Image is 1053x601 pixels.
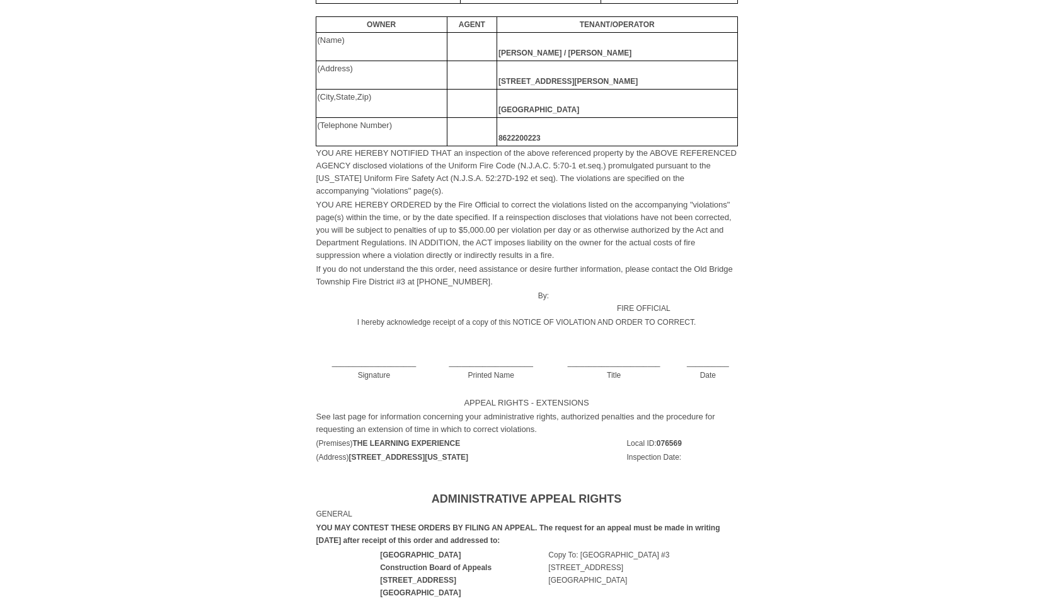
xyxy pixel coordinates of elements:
[678,343,737,382] td: __________ Date
[657,439,682,448] b: 076569
[316,507,738,521] td: GENERAL
[432,343,550,382] td: ____________________ Printed Name
[316,523,720,545] strong: YOU MAY CONTEST THESE ORDERS BY FILING AN APPEAL. The request for an appeal must be made in writi...
[316,343,433,382] td: ____________________ Signature
[550,289,737,315] td: FIRE OFFICIAL
[498,77,638,86] b: [STREET_ADDRESS][PERSON_NAME]
[626,450,737,464] td: Inspection Date:
[367,20,396,29] b: OWNER
[548,548,730,600] td: Copy To: [GEOGRAPHIC_DATA] #3 [STREET_ADDRESS] [GEOGRAPHIC_DATA]
[464,398,589,407] font: APPEAL RIGHTS - EXTENSIONS
[318,35,345,45] font: (Name)
[626,436,737,450] td: Local ID:
[316,200,732,260] font: YOU ARE HEREBY ORDERED by the Fire Official to correct the violations listed on the accompanying ...
[349,453,469,462] b: [STREET_ADDRESS][US_STATE]
[580,20,655,29] b: TENANT/OPERATOR
[432,493,622,505] b: ADMINISTRATIVE APPEAL RIGHTS
[498,134,541,143] b: 8622200223
[318,120,393,130] font: (Telephone Number)
[550,343,678,382] td: ______________________ Title
[316,412,715,434] font: See last page for information concerning your administrative rights, authorized penalties and the...
[498,105,579,114] b: [GEOGRAPHIC_DATA]
[316,264,733,286] font: If you do not understand the this order, need assistance or desire further information, please co...
[498,49,631,57] b: [PERSON_NAME] / [PERSON_NAME]
[318,64,353,73] font: (Address)
[316,436,619,450] td: (Premises)
[316,315,738,329] td: I hereby acknowledge receipt of a copy of this NOTICE OF VIOLATION AND ORDER TO CORRECT.
[316,289,550,315] td: By:
[316,450,619,464] td: (Address)
[318,92,372,102] font: (City,State,Zip)
[459,20,485,29] b: AGENT
[316,148,737,195] font: YOU ARE HEREBY NOTIFIED THAT an inspection of the above referenced property by the ABOVE REFERENC...
[380,551,492,597] strong: [GEOGRAPHIC_DATA] Construction Board of Appeals [STREET_ADDRESS] [GEOGRAPHIC_DATA]
[353,439,461,448] b: THE LEARNING EXPERIENCE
